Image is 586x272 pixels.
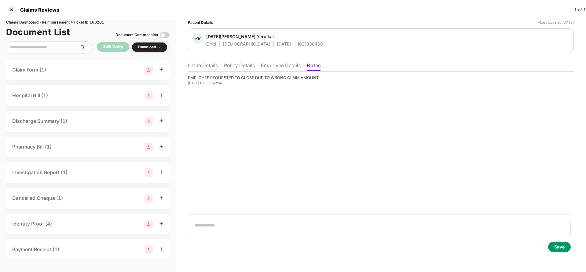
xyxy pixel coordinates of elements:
div: [DEMOGRAPHIC_DATA] [223,41,270,47]
div: Claims Reviews [16,7,59,13]
span: plus [159,196,163,200]
div: Investigation Report (1) [12,169,68,176]
li: Notes [307,62,321,71]
img: svg+xml;base64,PHN2ZyBpZD0iR3JvdXBfMjg4MTMiIGRhdGEtbmFtZT0iR3JvdXAgMjg4MTMiIHhtbG5zPSJodHRwOi8vd3... [145,91,153,100]
div: KK [192,34,203,44]
div: Hospital Bill (1) [12,92,48,99]
button: search [79,41,92,53]
div: Bulk Verify [103,44,123,50]
span: plus [159,144,163,149]
div: 1 of 1 [574,6,586,13]
span: You [216,81,222,86]
div: Discharge Summary (1) [12,117,67,125]
div: Claim Form (1) [12,66,46,74]
div: [DATE][PERSON_NAME] Yerulkar [206,34,274,39]
img: svg+xml;base64,PHN2ZyBpZD0iR3JvdXBfMjg4MTMiIGRhdGEtbmFtZT0iR3JvdXAgMjg4MTMiIHhtbG5zPSJodHRwOi8vd3... [145,66,153,74]
div: Save [554,244,565,250]
div: Download [138,44,161,50]
div: 1021838468 [297,41,323,47]
div: Patient Details [188,20,213,25]
div: Identity Proof (4) [12,220,52,228]
li: Claim Details [188,62,218,71]
span: plus [159,93,163,97]
span: search [79,45,92,50]
div: [DATE] 02:08 | by [188,81,574,86]
div: Payment Receipt (1) [12,246,59,253]
li: Policy Details [224,62,255,71]
span: plus [159,119,163,123]
span: plus [159,170,163,174]
img: svg+xml;base64,PHN2ZyBpZD0iR3JvdXBfMjg4MTMiIGRhdGEtbmFtZT0iR3JvdXAgMjg4MTMiIHhtbG5zPSJodHRwOi8vd3... [145,220,153,228]
div: Child [206,41,216,47]
img: svg+xml;base64,PHN2ZyBpZD0iR3JvdXBfMjg4MTMiIGRhdGEtbmFtZT0iR3JvdXAgMjg4MTMiIHhtbG5zPSJodHRwOi8vd3... [145,168,153,177]
div: *Last Updated [DATE] [538,20,574,25]
div: Claims Dashboard > Reimbursement > Ticket ID 166261 [6,20,170,25]
div: Cancelled Cheque (1) [12,194,63,202]
div: Document Compression [115,32,158,38]
span: plus [159,67,163,72]
img: svg+xml;base64,PHN2ZyBpZD0iR3JvdXBfMjg4MTMiIGRhdGEtbmFtZT0iR3JvdXAgMjg4MTMiIHhtbG5zPSJodHRwOi8vd3... [145,117,153,126]
img: svg+xml;base64,PHN2ZyBpZD0iVG9nZ2xlLTMyeDMyIiB4bWxucz0iaHR0cDovL3d3dy53My5vcmcvMjAwMC9zdmciIHdpZH... [160,30,170,40]
li: Employee Details [261,62,301,71]
span: plus [159,247,163,251]
img: svg+xml;base64,PHN2ZyBpZD0iR3JvdXBfMjg4MTMiIGRhdGEtbmFtZT0iR3JvdXAgMjg4MTMiIHhtbG5zPSJodHRwOi8vd3... [145,245,153,254]
span: plus [159,221,163,226]
div: [DATE] [277,41,291,47]
img: svg+xml;base64,PHN2ZyBpZD0iRHJvcGRvd24tMzJ4MzIiIHhtbG5zPSJodHRwOi8vd3d3LnczLm9yZy8yMDAwL3N2ZyIgd2... [156,45,161,50]
h1: Document List [6,25,70,39]
img: svg+xml;base64,PHN2ZyBpZD0iR3JvdXBfMjg4MTMiIGRhdGEtbmFtZT0iR3JvdXAgMjg4MTMiIHhtbG5zPSJodHRwOi8vd3... [145,143,153,151]
img: svg+xml;base64,PHN2ZyBpZD0iR3JvdXBfMjg4MTMiIGRhdGEtbmFtZT0iR3JvdXAgMjg4MTMiIHhtbG5zPSJodHRwOi8vd3... [145,194,153,203]
div: EMPLOYEE REQUESTED TO CLOSE DUE TO WRONG CLAIM AMOUNT [188,75,574,81]
div: Pharmacy Bill (1) [12,143,52,151]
